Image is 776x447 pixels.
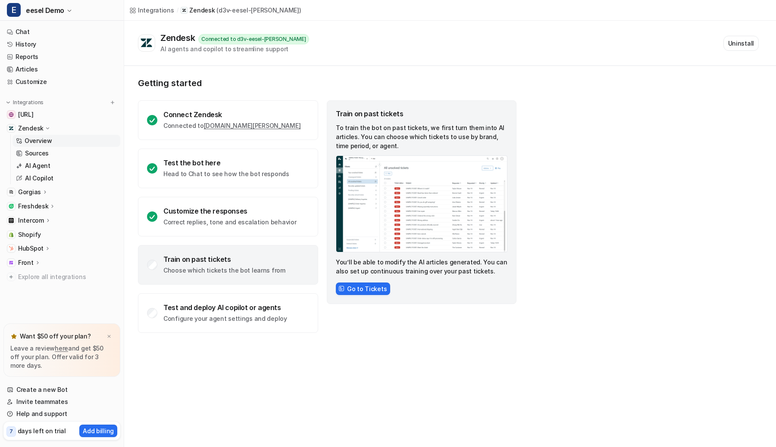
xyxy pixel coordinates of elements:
a: Zendesk(d3v-eesel-[PERSON_NAME]) [181,6,301,15]
a: [DOMAIN_NAME][PERSON_NAME] [204,122,301,129]
a: Overview [13,135,120,147]
p: To train the bot on past tickets, we first turn them into AI articles. You can choose which ticke... [336,123,507,150]
div: Integrations [138,6,174,15]
p: Integrations [13,99,44,106]
p: Getting started [138,78,517,88]
div: Customize the responses [163,207,296,215]
span: Explore all integrations [18,270,117,284]
button: Add billing [79,425,117,437]
button: Uninstall [723,36,759,51]
p: Choose which tickets the bot learns from [163,266,285,275]
p: You’ll be able to modify the AI articles generated. You can also set up continuous training over ... [336,258,507,276]
img: docs.eesel.ai [9,112,14,117]
div: Train on past tickets [163,255,285,264]
div: Connected to d3v-eesel-[PERSON_NAME] [198,34,309,44]
a: History [3,38,120,50]
div: Test and deploy AI copilot or agents [163,303,287,312]
p: Correct replies, tone and escalation behavior [163,218,296,227]
img: FrameIcon [338,286,344,292]
img: star [10,333,17,340]
a: here [55,345,68,352]
img: Freshdesk [9,204,14,209]
span: eesel Demo [26,4,64,16]
a: Articles [3,63,120,75]
div: AI agents and copilot to streamline support [160,44,309,53]
a: Integrations [129,6,174,15]
img: HubSpot [9,246,14,251]
div: Train on past tickets [336,109,507,118]
img: Intercom [9,218,14,223]
p: Freshdesk [18,202,48,211]
a: Create a new Bot [3,384,120,396]
p: days left on trial [18,426,66,435]
p: AI Agent [25,161,50,170]
p: Connected to [163,121,300,130]
img: Gorgias [9,189,14,195]
a: docs.eesel.ai[URL] [3,109,120,121]
span: E [7,3,21,17]
a: Chat [3,26,120,38]
button: Go to Tickets [336,282,390,295]
a: Explore all integrations [3,271,120,283]
p: Front [18,258,34,267]
a: Reports [3,51,120,63]
a: Help and support [3,408,120,420]
a: AI Copilot [13,172,120,184]
img: Shopify [9,232,14,237]
img: Front [9,260,14,265]
img: Zendesk [9,126,14,131]
img: Zendesk logo [140,38,153,48]
img: Past Tickets [336,155,507,252]
p: Zendesk [18,124,44,133]
p: Configure your agent settings and deploy [163,314,287,323]
p: Overview [25,137,52,145]
button: Integrations [3,98,46,107]
a: Invite teammates [3,396,120,408]
p: Zendesk [189,6,215,15]
div: Connect Zendesk [163,110,300,119]
p: Leave a review and get $50 off your plan. Offer valid for 3 more days. [10,344,113,370]
a: AI Agent [13,160,120,172]
div: Zendesk [160,33,198,43]
p: Intercom [18,216,44,225]
p: Head to Chat to see how the bot responds [163,170,289,178]
p: Want $50 off your plan? [20,332,91,341]
p: Add billing [83,426,114,435]
div: Test the bot here [163,158,289,167]
a: Sources [13,147,120,159]
p: HubSpot [18,244,44,253]
a: ShopifyShopify [3,229,120,241]
img: menu_add.svg [110,99,116,106]
p: Gorgias [18,188,41,196]
img: explore all integrations [7,273,16,281]
p: 7 [9,428,13,435]
span: [URL] [18,110,34,119]
img: expand menu [5,99,11,106]
span: / [177,6,178,14]
p: AI Copilot [25,174,53,183]
a: Customize [3,76,120,88]
img: x [106,334,112,339]
span: Shopify [18,230,41,239]
p: ( d3v-eesel-[PERSON_NAME] ) [216,6,301,15]
p: Sources [25,149,49,158]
